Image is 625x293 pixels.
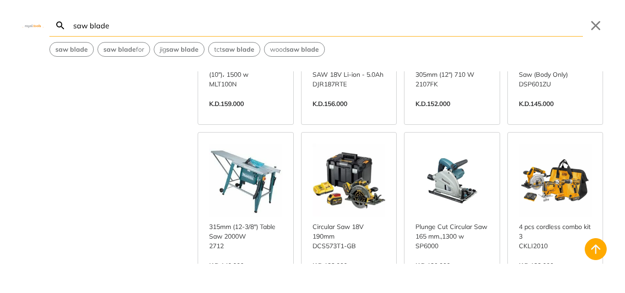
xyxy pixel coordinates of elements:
[160,45,199,54] span: jig
[103,45,144,54] span: for
[71,15,583,36] input: Search…
[208,42,260,57] div: Suggestion: tct saw blade
[166,45,199,53] strong: saw blade
[154,42,205,57] div: Suggestion: jig saw blade
[264,43,324,56] button: Select suggestion: wood saw blade
[585,238,607,260] button: Back to top
[209,43,260,56] button: Select suggestion: tct saw blade
[154,43,204,56] button: Select suggestion: jig saw blade
[222,45,254,53] strong: saw blade
[264,42,325,57] div: Suggestion: wood saw blade
[49,42,94,57] div: Suggestion: saw blade
[55,45,88,53] strong: saw blade
[98,43,150,56] button: Select suggestion: saw blade for
[588,242,603,256] svg: Back to top
[50,43,93,56] button: Select suggestion: saw blade
[97,42,150,57] div: Suggestion: saw blade for
[55,20,66,31] svg: Search
[214,45,254,54] span: tct
[588,18,603,33] button: Close
[22,23,44,27] img: Close
[286,45,319,53] strong: saw blade
[103,45,136,53] strong: saw blade
[270,45,319,54] span: wood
